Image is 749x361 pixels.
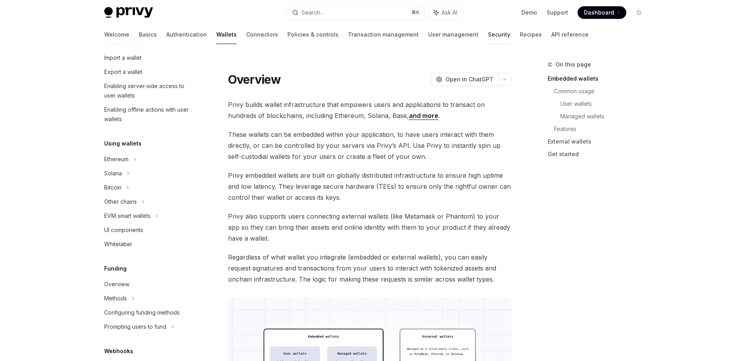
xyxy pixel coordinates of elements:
div: Whitelabel [104,239,132,249]
a: Dashboard [578,6,626,19]
div: Prompting users to fund [104,322,166,332]
a: Enabling server-side access to user wallets [98,79,199,103]
a: User wallets [560,98,651,110]
span: ⌘ K [411,9,420,16]
a: Overview [98,277,199,291]
a: Demo [521,9,537,17]
h5: Using wallets [104,139,142,148]
button: Open in ChatGPT [431,73,498,86]
h1: Overview [228,72,281,87]
span: Ask AI [442,9,457,17]
a: Authentication [166,25,207,44]
span: Regardless of what wallet you integrate (embedded or external wallets), you can easily request si... [228,252,512,285]
a: Basics [139,25,157,44]
div: Enabling server-side access to user wallets [104,81,194,100]
h5: Webhooks [104,346,133,356]
a: Get started [548,148,651,160]
a: Embedded wallets [548,72,651,85]
a: Transaction management [348,25,419,44]
a: Import a wallet [98,51,199,65]
button: Toggle dark mode [633,6,645,19]
div: EVM smart wallets [104,211,151,221]
div: Enabling offline actions with user wallets [104,105,194,124]
a: Welcome [104,25,129,44]
div: UI components [104,225,143,235]
a: Managed wallets [560,110,651,123]
a: Common usage [554,85,651,98]
span: Privy builds wallet infrastructure that empowers users and applications to transact on hundreds o... [228,99,512,121]
a: Whitelabel [98,237,199,251]
button: Search...⌘K [287,6,424,20]
div: Methods [104,294,127,303]
div: Configuring funding methods [104,308,180,317]
span: Privy also supports users connecting external wallets (like Metamask or Phantom) to your app so t... [228,211,512,244]
span: On this page [556,60,591,69]
a: Export a wallet [98,65,199,79]
span: Dashboard [584,9,614,17]
a: Enabling offline actions with user wallets [98,103,199,126]
div: Ethereum [104,155,129,164]
div: Overview [104,280,129,289]
a: Policies & controls [287,25,339,44]
a: and more [409,112,438,120]
div: Import a wallet [104,53,142,63]
h5: Funding [104,264,127,273]
a: External wallets [548,135,651,148]
a: Wallets [216,25,237,44]
a: Security [488,25,510,44]
a: Configuring funding methods [98,306,199,320]
span: Open in ChatGPT [445,76,493,83]
div: Export a wallet [104,67,142,77]
span: Privy embedded wallets are built on globally distributed infrastructure to ensure high uptime and... [228,170,512,203]
a: Connectors [246,25,278,44]
a: Features [554,123,651,135]
a: Recipes [520,25,542,44]
div: Search... [302,8,324,17]
a: UI components [98,223,199,237]
a: API reference [551,25,589,44]
div: Other chains [104,197,137,206]
div: Bitcoin [104,183,121,192]
img: light logo [104,7,153,18]
span: These wallets can be embedded within your application, to have users interact with them directly,... [228,129,512,162]
a: User management [428,25,478,44]
div: Solana [104,169,122,178]
button: Ask AI [428,6,463,20]
a: Support [547,9,568,17]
